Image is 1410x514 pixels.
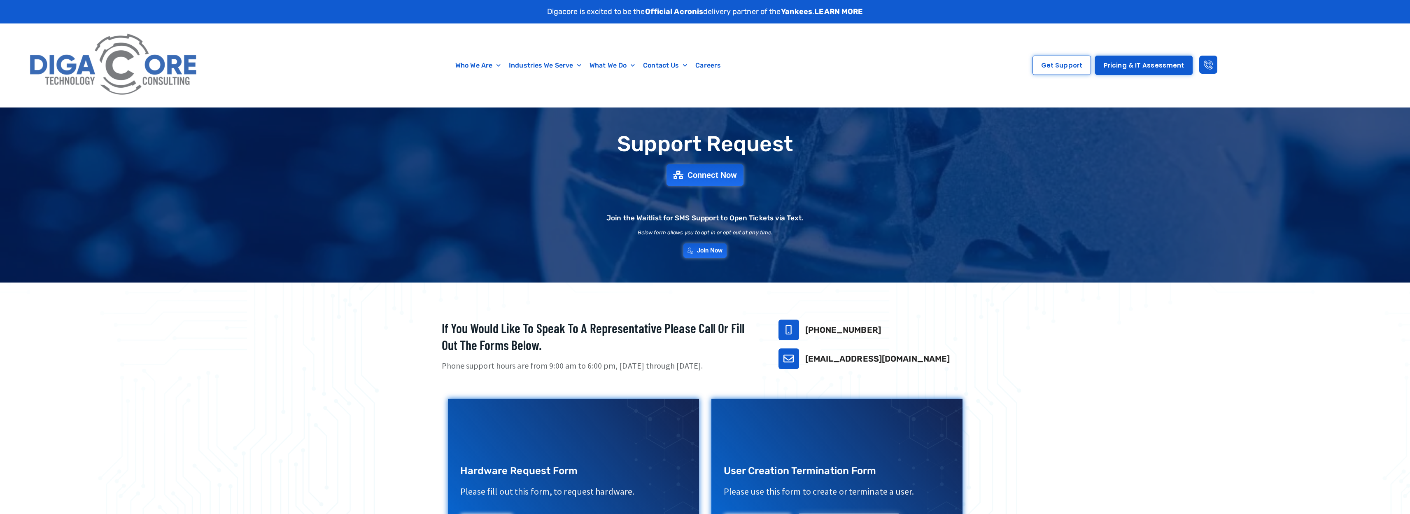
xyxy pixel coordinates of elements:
h1: Support Request [421,132,989,156]
p: Digacore is excited to be the delivery partner of the . [547,6,863,17]
a: LEARN MORE [814,7,863,16]
img: IT Support Icon [460,407,510,456]
a: Pricing & IT Assessment [1095,56,1193,75]
a: What We Do [585,56,639,75]
a: [EMAIL_ADDRESS][DOMAIN_NAME] [805,354,950,364]
a: Industries We Serve [505,56,585,75]
h2: If you would like to speak to a representative please call or fill out the forms below. [442,320,758,354]
a: [PHONE_NUMBER] [805,325,881,335]
a: Get Support [1032,56,1091,75]
img: Digacore logo 1 [25,28,203,103]
a: Who We Are [451,56,505,75]
a: Connect Now [667,164,743,186]
h2: Below form allows you to opt in or opt out at any time. [638,230,773,235]
a: Careers [691,56,725,75]
strong: Yankees [781,7,813,16]
img: Support Request Icon [724,407,773,456]
a: support@digacore.com [778,348,799,369]
a: 732-646-5725 [778,320,799,340]
h3: Hardware Request Form [460,465,687,477]
span: Get Support [1041,62,1082,68]
h2: Join the Waitlist for SMS Support to Open Tickets via Text. [606,215,804,222]
strong: Official Acronis [645,7,704,16]
a: Join Now [683,243,727,258]
p: Please use this form to create or terminate a user. [724,486,950,498]
a: Contact Us [639,56,691,75]
nav: Menu [268,56,909,75]
span: Join Now [697,248,723,254]
p: Phone support hours are from 9:00 am to 6:00 pm, [DATE] through [DATE]. [442,360,758,372]
span: Connect Now [688,171,737,179]
span: Pricing & IT Assessment [1104,62,1184,68]
h3: User Creation Termination Form [724,465,950,477]
p: Please fill out this form, to request hardware. [460,486,687,498]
